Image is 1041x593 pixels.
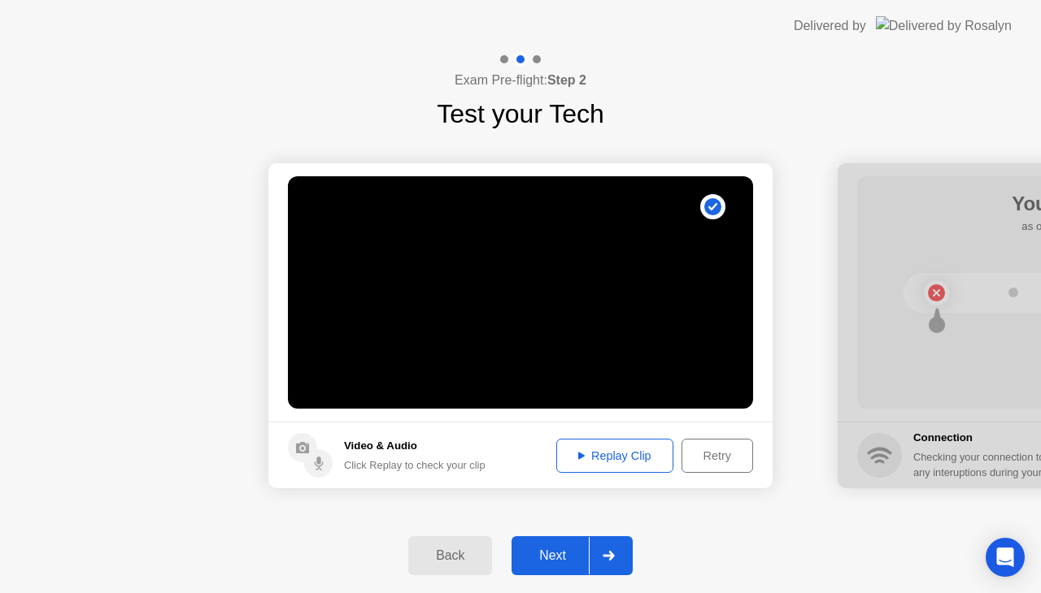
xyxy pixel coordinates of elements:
h1: Test your Tech [437,94,604,133]
button: Next [512,536,633,575]
div: Click Replay to check your clip [344,457,486,473]
h4: Exam Pre-flight: [455,71,586,90]
b: Step 2 [547,73,586,87]
div: Open Intercom Messenger [986,538,1025,577]
button: Replay Clip [556,439,673,473]
div: Next [516,548,589,563]
h5: Video & Audio [344,438,486,454]
div: Delivered by [794,16,866,36]
div: Retry [687,449,747,462]
div: Back [413,548,487,563]
div: Replay Clip [562,449,668,462]
img: Delivered by Rosalyn [876,16,1012,35]
button: Retry [682,439,753,473]
button: Back [408,536,492,575]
